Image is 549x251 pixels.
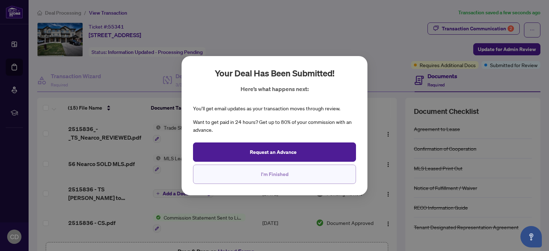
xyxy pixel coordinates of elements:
[193,164,356,184] button: I'm Finished
[250,146,297,157] span: Request an Advance
[241,85,309,93] p: Here’s what happens next:
[193,142,356,161] button: Request an Advance
[215,67,335,79] h2: Your deal has been submitted!
[261,168,288,180] span: I'm Finished
[193,105,340,112] div: You’ll get email updates as your transaction moves through review.
[520,226,542,247] button: Open asap
[193,118,356,134] div: Want to get paid in 24 hours? Get up to 80% of your commission with an advance.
